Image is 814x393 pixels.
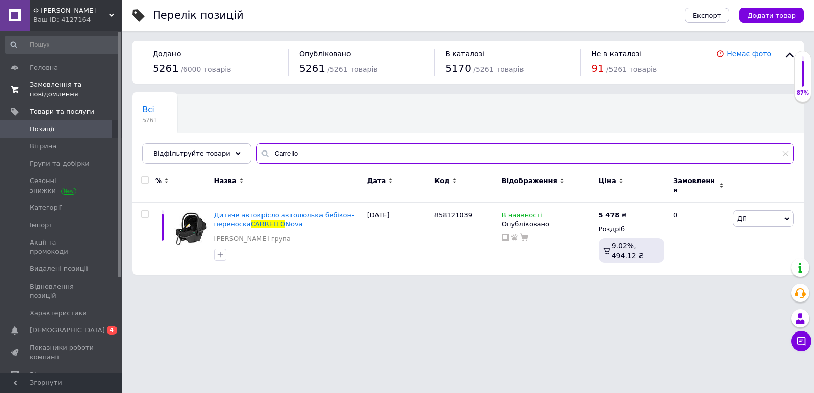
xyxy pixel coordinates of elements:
div: 87% [795,89,811,97]
button: Експорт [685,8,730,23]
span: Імпорт [30,221,53,230]
a: Дитяче автокрісло автолюлька бебікон-переноскаCARRELLONova [214,211,354,228]
span: Додати товар [747,12,796,19]
span: Відображення [502,176,557,186]
span: 4 [107,326,117,335]
span: Ціна [599,176,616,186]
span: / 5261 товарів [327,65,377,73]
span: % [155,176,162,186]
span: Додано [153,50,181,58]
span: / 5261 товарів [606,65,657,73]
a: Немає фото [726,50,771,58]
span: В наявності [502,211,542,222]
span: Експорт [693,12,721,19]
input: Пошук по назві позиції, артикулу і пошуковим запитам [256,143,794,164]
span: Дитяче автокрісло автолюлька бебікон-переноска [214,211,354,228]
span: Опубліковано [299,50,351,58]
div: 0 [667,203,730,275]
span: Дії [737,215,746,222]
span: Замовлення та повідомлення [30,80,94,99]
span: Характеристики [30,309,87,318]
span: Показники роботи компанії [30,343,94,361]
div: Роздріб [599,225,664,234]
span: 5170 [445,62,471,74]
span: Головна [30,63,58,72]
span: Вітрина [30,142,56,151]
span: Не в каталозі [591,50,642,58]
span: Категорії [30,203,62,213]
div: Ваш ID: 4127164 [33,15,122,24]
span: Відновлення позицій [30,282,94,300]
span: Nova [285,220,302,228]
span: [DEMOGRAPHIC_DATA] [30,326,105,335]
span: Видалені позиції [30,264,88,274]
span: Відгуки [30,370,56,379]
span: Ф Л Е Ш [33,6,109,15]
span: Замовлення [673,176,717,195]
span: 5261 [299,62,325,74]
div: Опубліковано [502,220,594,229]
span: / 5261 товарів [473,65,524,73]
input: Пошук [5,36,120,54]
span: Групи та добірки [30,159,90,168]
a: [PERSON_NAME] група [214,234,291,244]
span: CARRELLO [251,220,286,228]
span: 5261 [142,116,157,124]
button: Чат з покупцем [791,331,811,351]
span: Всі [142,105,154,114]
span: Позиції [30,125,54,134]
img: Детское автокресло автолюлька бебикокон переноска CARRELLO Nova [173,210,209,247]
div: [DATE] [365,203,432,275]
span: Код [434,176,450,186]
span: 91 [591,62,604,74]
div: Перелік позицій [153,10,244,21]
span: В каталозі [445,50,484,58]
span: Сезонні знижки [30,176,94,195]
b: 5 478 [599,211,620,219]
button: Додати товар [739,8,804,23]
span: / 6000 товарів [181,65,231,73]
span: Відфільтруйте товари [153,149,230,157]
span: 858121039 [434,211,472,219]
span: Назва [214,176,237,186]
span: 5261 [153,62,179,74]
span: Дата [367,176,386,186]
span: 9.02%, 494.12 ₴ [612,241,644,260]
span: Товари та послуги [30,107,94,116]
span: Акції та промокоди [30,238,94,256]
div: ₴ [599,210,627,220]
